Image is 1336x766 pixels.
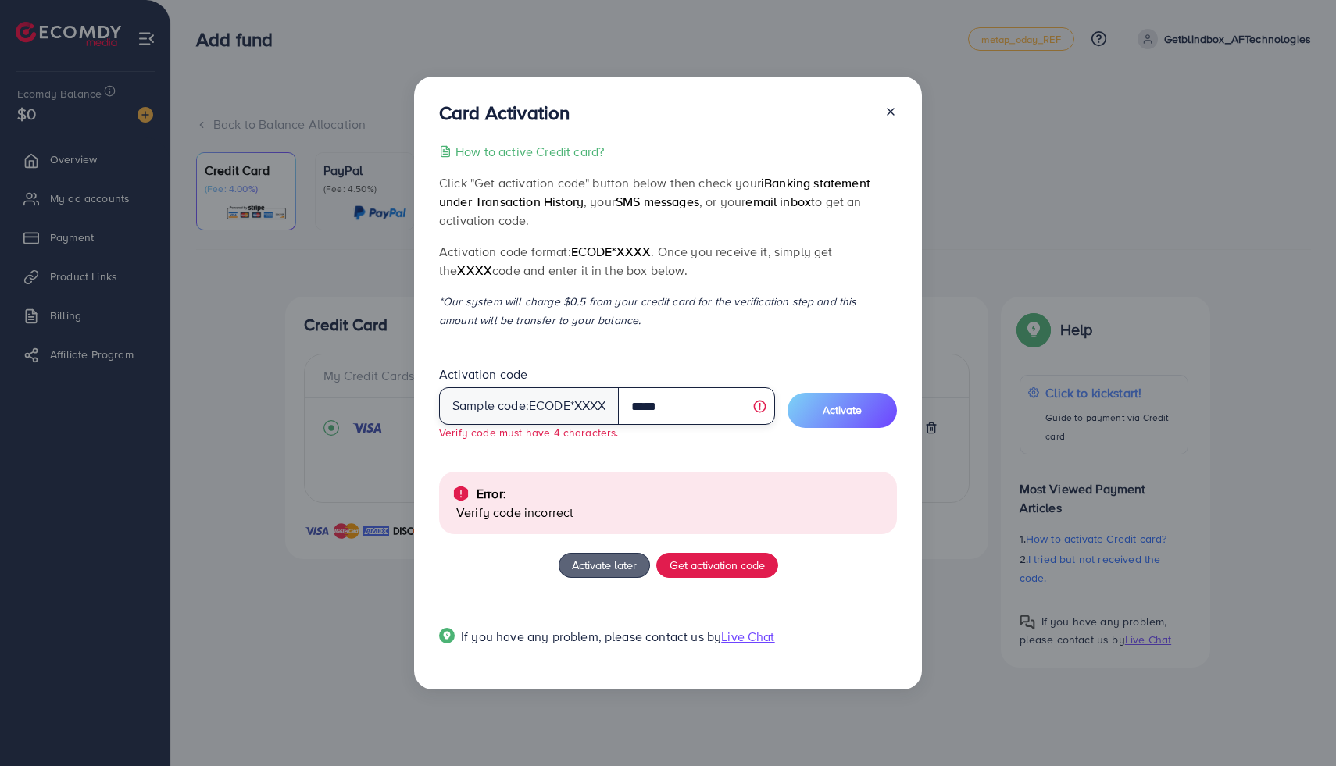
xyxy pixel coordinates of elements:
[529,397,570,415] span: ecode
[572,557,637,573] span: Activate later
[439,365,527,383] label: Activation code
[670,557,765,573] span: Get activation code
[616,193,699,210] span: SMS messages
[571,243,652,260] span: ecode*XXXX
[721,628,774,645] span: Live Chat
[457,262,492,279] span: XXXX
[477,484,506,503] p: Error:
[439,387,619,425] div: Sample code: *XXXX
[745,193,811,210] span: email inbox
[788,393,897,428] button: Activate
[1270,696,1324,754] iframe: Chat
[455,142,604,161] p: How to active Credit card?
[452,484,470,503] img: alert
[456,503,884,522] p: Verify code incorrect
[439,292,897,330] p: *Our system will charge $0.5 from your credit card for the verification step and this amount will...
[439,173,897,230] p: Click "Get activation code" button below then check your , your , or your to get an activation code.
[461,628,721,645] span: If you have any problem, please contact us by
[439,242,897,280] p: Activation code format: . Once you receive it, simply get the code and enter it in the box below.
[439,102,570,124] h3: Card Activation
[439,174,870,210] span: iBanking statement under Transaction History
[656,553,778,578] button: Get activation code
[439,425,619,440] small: Verify code must have 4 characters.
[559,553,650,578] button: Activate later
[439,628,455,643] img: Popup guide
[823,402,862,418] span: Activate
